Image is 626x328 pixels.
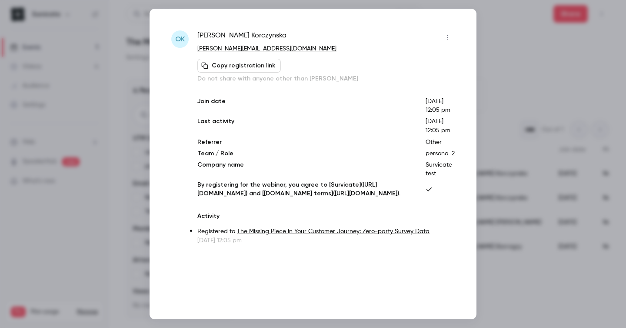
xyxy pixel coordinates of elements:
[426,97,455,114] p: [DATE] 12:05 pm
[426,138,455,147] p: Other
[197,149,412,158] p: Team / Role
[197,117,412,135] p: Last activity
[197,181,412,198] p: By registering for the webinar, you agree to [Survicate]([URL][DOMAIN_NAME]) and [[DOMAIN_NAME] t...
[426,149,455,158] p: persona_2
[426,118,450,134] span: [DATE] 12:05 pm
[197,236,455,245] p: [DATE] 12:05 pm
[197,161,412,178] p: Company name
[426,161,455,178] p: Survicate test
[197,59,281,73] button: Copy registration link
[197,97,412,114] p: Join date
[197,138,412,147] p: Referrer
[197,212,455,221] p: Activity
[197,227,455,236] p: Registered to
[175,34,185,44] span: OK
[197,46,336,52] a: [PERSON_NAME][EMAIL_ADDRESS][DOMAIN_NAME]
[197,30,286,44] span: [PERSON_NAME] Korczynska
[237,228,430,234] a: The Missing Piece in Your Customer Journey: Zero-party Survey Data
[197,74,455,83] p: Do not share with anyone other than [PERSON_NAME]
